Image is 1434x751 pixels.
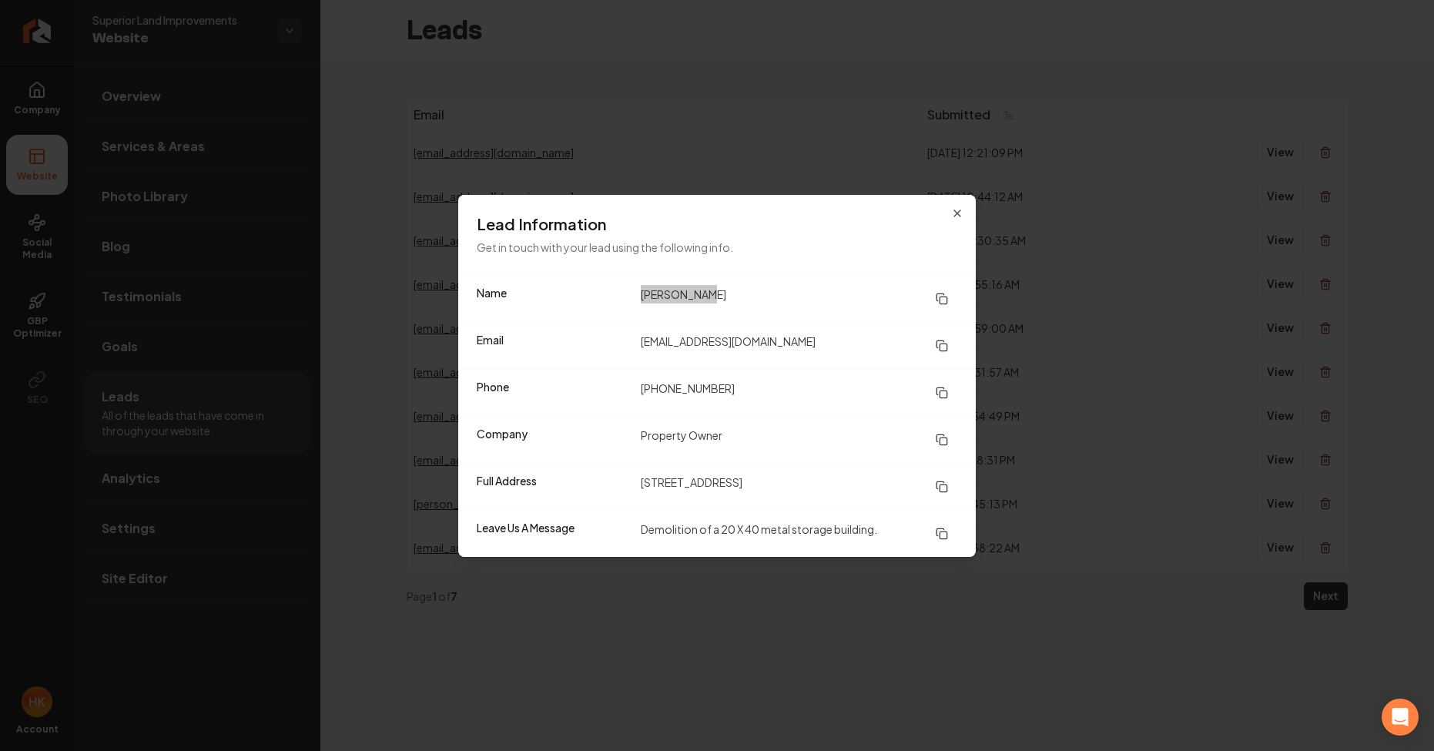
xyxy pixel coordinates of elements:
p: Get in touch with your lead using the following info. [477,238,957,256]
dt: Company [477,426,628,454]
dd: [PHONE_NUMBER] [641,379,957,407]
dt: Leave Us A Message [477,520,628,548]
dd: [PERSON_NAME] [641,285,957,313]
dt: Email [477,332,628,360]
dt: Full Address [477,473,628,501]
dd: Property Owner [641,426,957,454]
dd: [EMAIL_ADDRESS][DOMAIN_NAME] [641,332,957,360]
dt: Name [477,285,628,313]
h3: Lead Information [477,213,957,235]
dd: [STREET_ADDRESS] [641,473,957,501]
dt: Phone [477,379,628,407]
dd: Demolition of a 20 X 40 metal storage building. [641,520,957,548]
